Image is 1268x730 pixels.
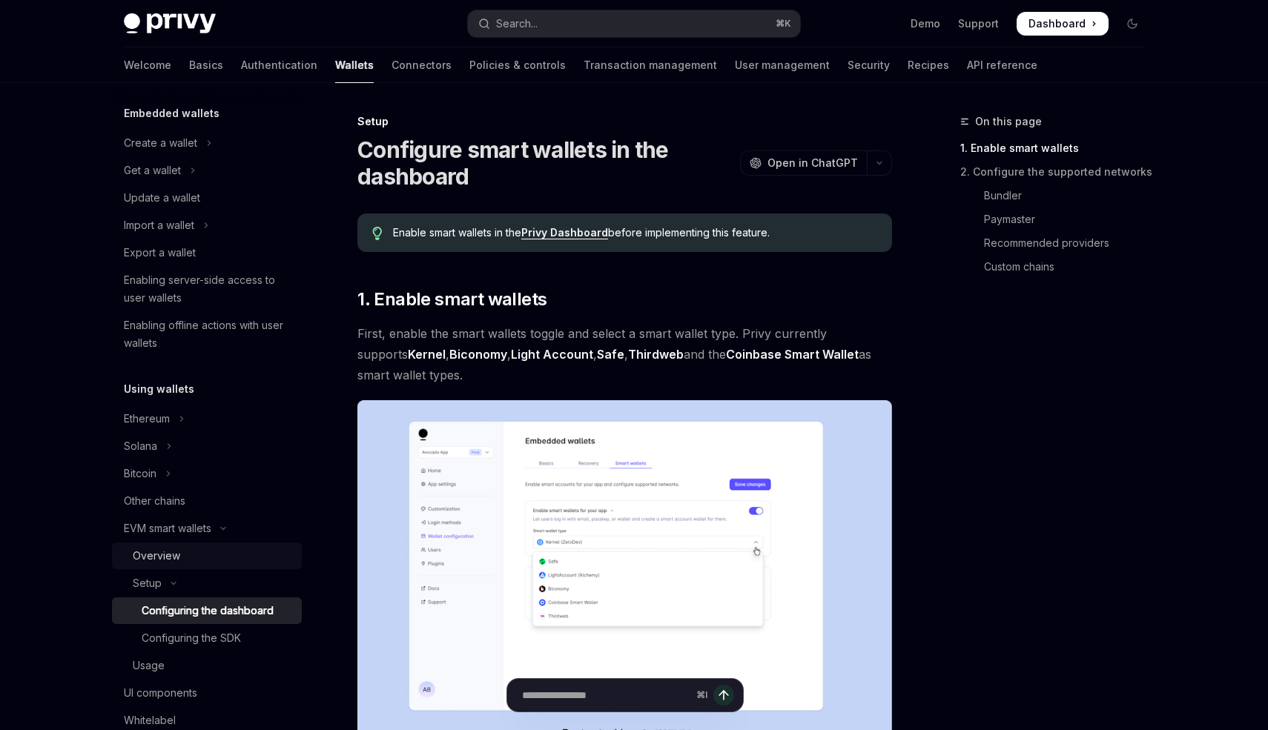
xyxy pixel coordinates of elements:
a: Export a wallet [112,239,302,266]
div: Import a wallet [124,216,194,234]
div: Bitcoin [124,465,156,482]
button: Send message [713,685,734,706]
a: Custom chains [960,255,1156,279]
div: EVM smart wallets [124,520,211,537]
a: Dashboard [1017,12,1109,36]
div: UI components [124,684,197,702]
a: Enabling server-side access to user wallets [112,267,302,311]
div: Export a wallet [124,244,196,262]
a: Transaction management [584,47,717,83]
a: Light Account [511,347,593,362]
button: Toggle Create a wallet section [112,130,302,156]
div: Update a wallet [124,189,200,207]
a: Thirdweb [628,347,684,362]
a: Safe [597,347,624,362]
a: 2. Configure the supported networks [960,160,1156,184]
a: Policies & controls [469,47,566,83]
span: Dashboard [1028,16,1086,31]
button: Toggle Import a wallet section [112,212,302,239]
a: Update a wallet [112,185,302,211]
button: Toggle EVM smart wallets section [112,515,302,542]
a: Coinbase Smart Wallet [726,347,859,362]
a: API reference [967,47,1037,83]
button: Open search [468,10,800,37]
h5: Embedded wallets [124,104,219,122]
div: Other chains [124,492,185,510]
svg: Tip [372,227,383,240]
div: Search... [496,15,538,33]
span: 1. Enable smart wallets [357,288,547,311]
a: Overview [112,542,302,569]
span: First, enable the smart wallets toggle and select a smart wallet type. Privy currently supports ,... [357,323,892,385]
div: Get a wallet [124,162,181,179]
button: Toggle Ethereum section [112,405,302,432]
a: User management [735,47,830,83]
div: Ethereum [124,410,170,428]
a: Basics [189,47,223,83]
a: Recipes [908,47,949,83]
span: On this page [975,113,1042,130]
div: Whitelabel [124,711,176,729]
button: Toggle dark mode [1120,12,1144,36]
a: 1. Enable smart wallets [960,136,1156,160]
a: Security [848,47,890,83]
button: Open in ChatGPT [740,150,867,176]
a: Configuring the dashboard [112,597,302,624]
input: Ask a question... [522,679,690,711]
a: Authentication [241,47,317,83]
div: Create a wallet [124,134,197,152]
button: Toggle Solana section [112,433,302,459]
img: dark logo [124,13,216,34]
div: Solana [124,437,157,455]
a: Biconomy [449,347,507,362]
a: Kernel [408,347,446,362]
a: Support [958,16,999,31]
span: ⌘ K [776,18,791,30]
h5: Using wallets [124,380,194,398]
a: Wallets [335,47,374,83]
button: Toggle Setup section [112,570,302,597]
a: Connectors [392,47,452,83]
a: Paymaster [960,208,1156,231]
div: Enabling offline actions with user wallets [124,316,293,352]
button: Toggle Get a wallet section [112,157,302,184]
div: Configuring the SDK [142,629,241,647]
div: Usage [133,657,165,674]
a: Enabling offline actions with user wallets [112,312,302,356]
a: Welcome [124,47,171,83]
a: Configuring the SDK [112,625,302,651]
div: Setup [133,574,162,592]
a: Demo [911,16,940,31]
span: Enable smart wallets in the before implementing this feature. [393,225,877,240]
div: Configuring the dashboard [142,602,274,620]
h1: Configure smart wallets in the dashboard [357,136,734,190]
div: Overview [133,547,180,565]
div: Setup [357,114,892,129]
a: Usage [112,652,302,679]
a: Other chains [112,488,302,514]
a: UI components [112,680,302,706]
a: Recommended providers [960,231,1156,255]
a: Privy Dashboard [521,226,608,239]
button: Toggle Bitcoin section [112,460,302,487]
span: Open in ChatGPT [767,156,858,170]
a: Bundler [960,184,1156,208]
div: Enabling server-side access to user wallets [124,271,293,307]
